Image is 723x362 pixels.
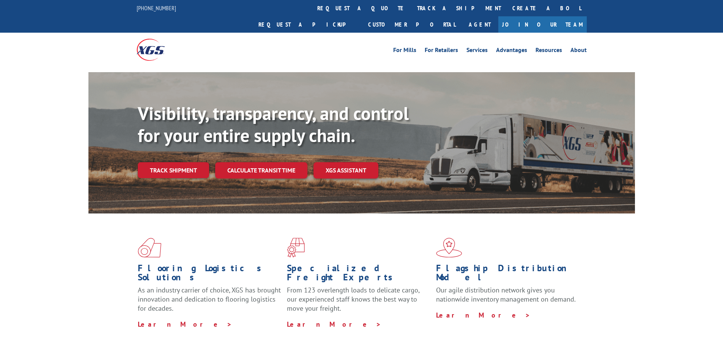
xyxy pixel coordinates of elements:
p: From 123 overlength loads to delicate cargo, our experienced staff knows the best way to move you... [287,286,430,319]
span: Our agile distribution network gives you nationwide inventory management on demand. [436,286,576,304]
a: [PHONE_NUMBER] [137,4,176,12]
span: As an industry carrier of choice, XGS has brought innovation and dedication to flooring logistics... [138,286,281,313]
a: Track shipment [138,162,209,178]
a: Resources [536,47,562,55]
img: xgs-icon-total-supply-chain-intelligence-red [138,238,161,258]
h1: Flagship Distribution Model [436,264,580,286]
a: Request a pickup [253,16,362,33]
a: Learn More > [436,311,531,319]
b: Visibility, transparency, and control for your entire supply chain. [138,101,409,147]
a: For Retailers [425,47,458,55]
a: Customer Portal [362,16,461,33]
a: Learn More > [287,320,381,329]
a: XGS ASSISTANT [313,162,378,179]
a: Learn More > [138,320,232,329]
h1: Specialized Freight Experts [287,264,430,286]
img: xgs-icon-focused-on-flooring-red [287,238,305,258]
a: For Mills [393,47,416,55]
a: Services [466,47,488,55]
img: xgs-icon-flagship-distribution-model-red [436,238,462,258]
a: Advantages [496,47,527,55]
a: Calculate transit time [215,162,307,179]
h1: Flooring Logistics Solutions [138,264,281,286]
a: Agent [461,16,498,33]
a: About [570,47,587,55]
a: Join Our Team [498,16,587,33]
